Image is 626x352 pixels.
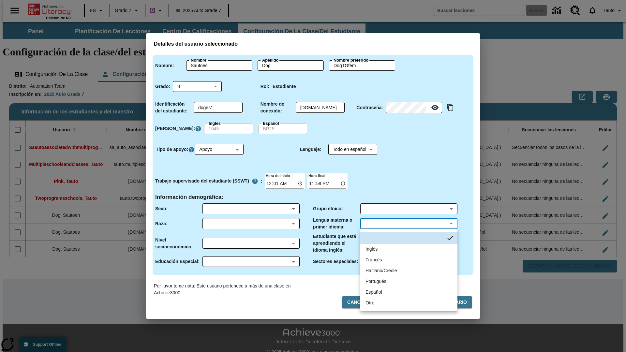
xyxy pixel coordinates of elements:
li: Otro [360,298,457,308]
li: Haitiano/Creole [360,265,457,276]
li: Francés [360,255,457,265]
div: Español [365,289,382,296]
div: Portugués [365,278,386,285]
div: Inglés [365,246,378,253]
li: Inglés [360,244,457,255]
li: Portugués [360,276,457,287]
div: Haitiano/Creole [365,267,397,274]
div: Otro [365,300,374,306]
div: Francés [365,257,382,263]
li: no hay elementos seleccionados [360,232,457,244]
li: Español [360,287,457,298]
